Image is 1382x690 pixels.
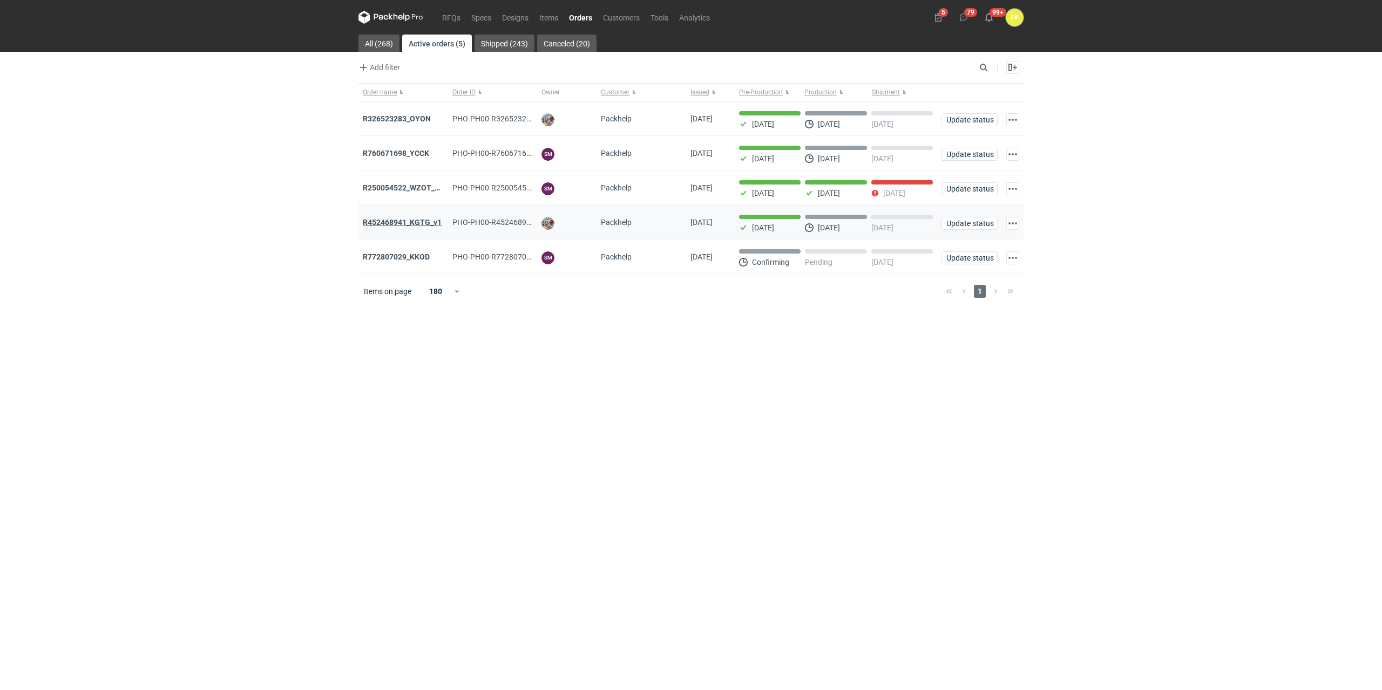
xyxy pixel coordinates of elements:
[735,84,802,101] button: Pre-Production
[1006,9,1024,26] div: Dominika Kaczyńska
[941,113,998,126] button: Update status
[363,88,397,97] span: Order name
[1006,113,1019,126] button: Actions
[363,183,512,192] a: R250054522_WZOT_SLIO_OVWG_YVQE_V1
[870,84,937,101] button: Shipment
[977,61,1012,74] input: Search
[690,252,713,261] span: 27/05/2024
[363,252,430,261] a: R772807029_KKOD
[541,217,554,230] img: Michał Palasek
[871,120,893,128] p: [DATE]
[452,218,571,227] span: PHO-PH00-R452468941_KGTG_V1
[802,84,870,101] button: Production
[946,151,993,158] span: Update status
[601,149,632,158] span: Packhelp
[871,154,893,163] p: [DATE]
[541,182,554,195] figcaption: SM
[941,182,998,195] button: Update status
[601,183,632,192] span: Packhelp
[448,84,538,101] button: Order ID
[980,9,998,26] button: 99+
[804,88,837,97] span: Production
[541,88,560,97] span: Owner
[690,218,713,227] span: 19/08/2025
[601,114,632,123] span: Packhelp
[1006,182,1019,195] button: Actions
[466,11,497,24] a: Specs
[941,251,998,264] button: Update status
[752,189,774,197] p: [DATE]
[534,11,564,24] a: Items
[946,116,993,124] span: Update status
[941,148,998,161] button: Update status
[537,35,597,52] a: Canceled (20)
[752,258,789,267] p: Confirming
[883,189,905,197] p: [DATE]
[805,258,832,267] p: Pending
[690,114,713,123] span: 05/09/2025
[752,120,774,128] p: [DATE]
[363,218,442,227] a: R452468941_KGTG_v1
[363,149,429,158] a: R760671698_YCCK
[418,284,453,299] div: 180
[974,285,986,298] span: 1
[739,88,783,97] span: Pre-Production
[357,61,400,74] span: Add filter
[674,11,715,24] a: Analytics
[930,9,947,26] button: 5
[541,148,554,161] figcaption: SM
[1006,9,1024,26] button: DK
[690,149,713,158] span: 05/09/2025
[818,120,840,128] p: [DATE]
[686,84,735,101] button: Issued
[541,251,554,264] figcaption: SM
[437,11,466,24] a: RFQs
[356,61,401,74] button: Add filter
[598,11,645,24] a: Customers
[475,35,534,52] a: Shipped (243)
[358,11,423,24] svg: Packhelp Pro
[872,88,900,97] span: Shipment
[818,154,840,163] p: [DATE]
[946,254,993,262] span: Update status
[818,223,840,232] p: [DATE]
[402,35,472,52] a: Active orders (5)
[946,220,993,227] span: Update status
[946,185,993,193] span: Update status
[597,84,686,101] button: Customer
[941,217,998,230] button: Update status
[1006,217,1019,230] button: Actions
[452,114,559,123] span: PHO-PH00-R326523283_OYON
[601,218,632,227] span: Packhelp
[363,114,431,123] a: R326523283_OYON
[358,84,448,101] button: Order name
[752,154,774,163] p: [DATE]
[601,252,632,261] span: Packhelp
[645,11,674,24] a: Tools
[690,183,713,192] span: 01/09/2025
[871,258,893,267] p: [DATE]
[364,286,411,297] span: Items on page
[358,35,399,52] a: All (268)
[564,11,598,24] a: Orders
[871,223,893,232] p: [DATE]
[690,88,709,97] span: Issued
[452,183,638,192] span: PHO-PH00-R250054522_WZOT_SLIO_OVWG_YVQE_V1
[955,9,972,26] button: 79
[541,113,554,126] img: Michał Palasek
[1006,251,1019,264] button: Actions
[452,88,476,97] span: Order ID
[497,11,534,24] a: Designs
[452,252,558,261] span: PHO-PH00-R772807029_KKOD
[818,189,840,197] p: [DATE]
[601,88,629,97] span: Customer
[452,149,557,158] span: PHO-PH00-R760671698_YCCK
[1006,148,1019,161] button: Actions
[752,223,774,232] p: [DATE]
